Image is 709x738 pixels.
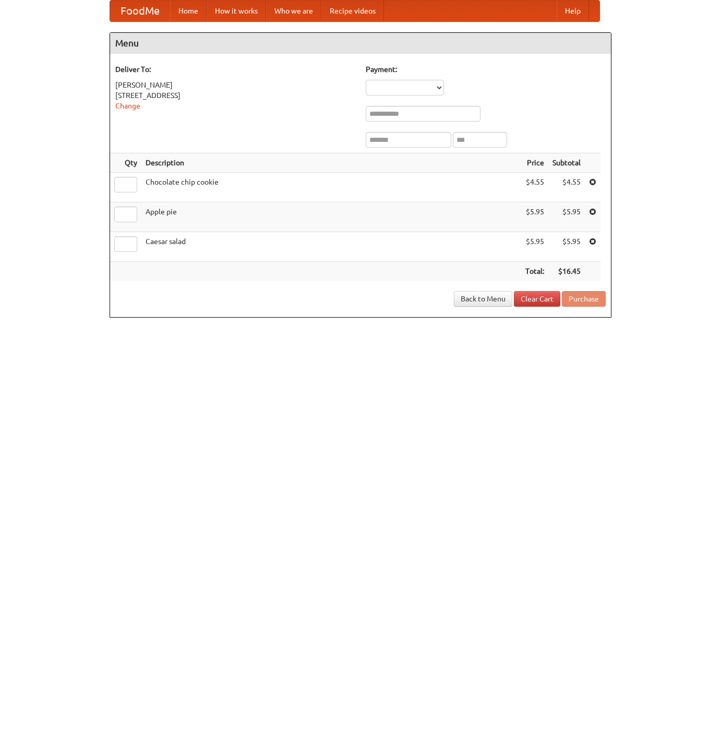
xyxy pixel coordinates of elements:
[141,153,521,173] th: Description
[521,173,548,202] td: $4.55
[141,232,521,262] td: Caesar salad
[557,1,589,21] a: Help
[454,291,512,307] a: Back to Menu
[115,64,355,75] h5: Deliver To:
[170,1,207,21] a: Home
[548,173,585,202] td: $4.55
[548,262,585,281] th: $16.45
[141,202,521,232] td: Apple pie
[141,173,521,202] td: Chocolate chip cookie
[266,1,321,21] a: Who we are
[521,202,548,232] td: $5.95
[110,153,141,173] th: Qty
[521,153,548,173] th: Price
[548,232,585,262] td: $5.95
[115,102,140,110] a: Change
[562,291,606,307] button: Purchase
[521,232,548,262] td: $5.95
[366,64,606,75] h5: Payment:
[521,262,548,281] th: Total:
[207,1,266,21] a: How it works
[548,153,585,173] th: Subtotal
[514,291,560,307] a: Clear Cart
[110,33,611,54] h4: Menu
[115,90,355,101] div: [STREET_ADDRESS]
[321,1,384,21] a: Recipe videos
[110,1,170,21] a: FoodMe
[548,202,585,232] td: $5.95
[115,80,355,90] div: [PERSON_NAME]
